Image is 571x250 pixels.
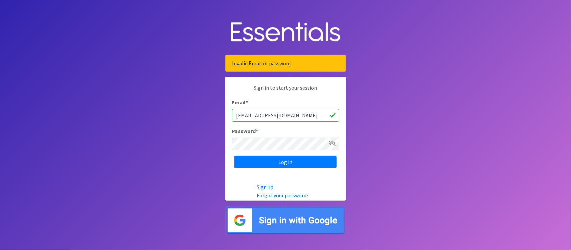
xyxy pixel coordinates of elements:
[234,156,337,168] input: Log in
[257,184,273,191] a: Sign up
[257,192,309,199] a: Forgot your password?
[232,98,248,106] label: Email
[256,128,258,134] abbr: required
[232,84,339,98] p: Sign in to start your session
[225,206,346,235] img: Sign in with Google
[246,99,248,106] abbr: required
[232,127,258,135] label: Password
[225,15,346,50] img: Human Essentials
[225,55,346,72] div: Invalid Email or password.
